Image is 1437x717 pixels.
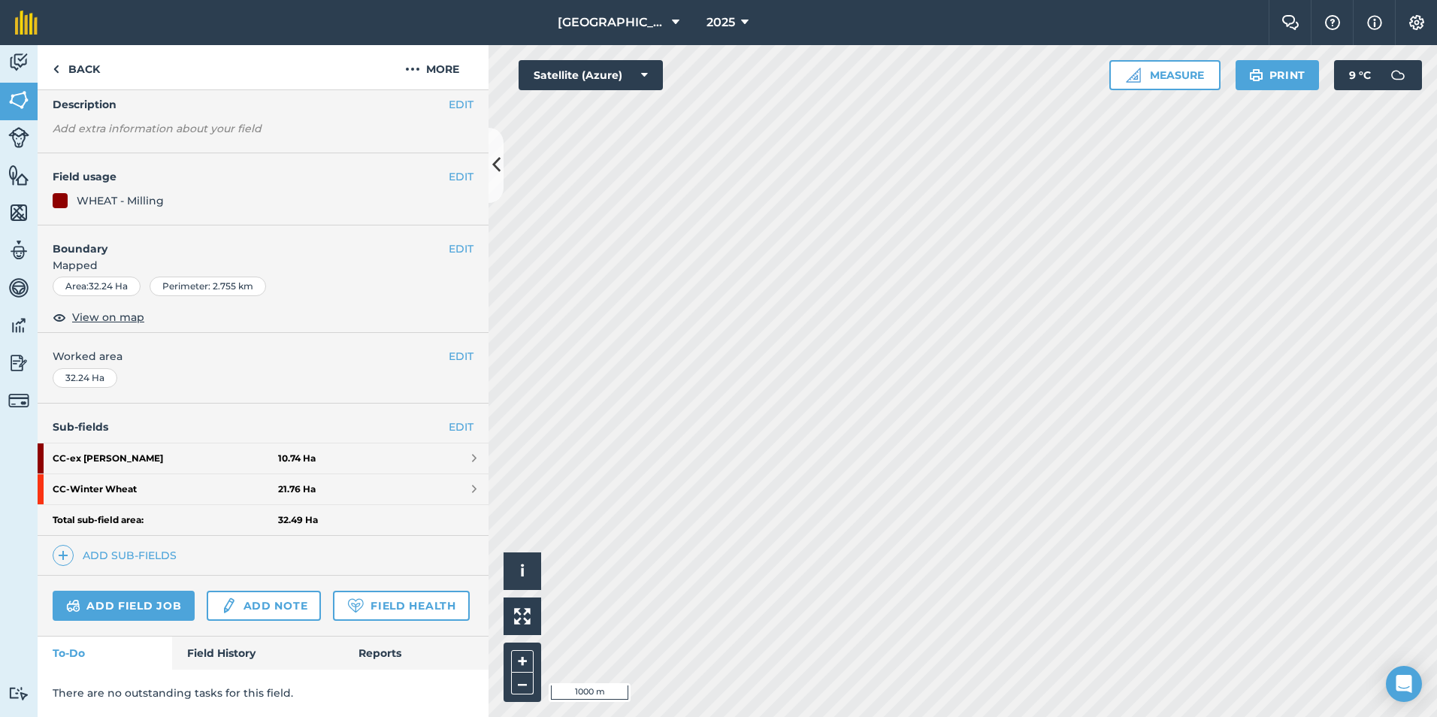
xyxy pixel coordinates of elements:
[405,60,420,78] img: svg+xml;base64,PHN2ZyB4bWxucz0iaHR0cDovL3d3dy53My5vcmcvMjAwMC9zdmciIHdpZHRoPSIyMCIgaGVpZ2h0PSIyNC...
[278,452,316,464] strong: 10.74 Ha
[343,637,489,670] a: Reports
[1334,60,1422,90] button: 9 °C
[53,368,117,388] div: 32.24 Ha
[8,239,29,262] img: svg+xml;base64,PD94bWwgdmVyc2lvbj0iMS4wIiBlbmNvZGluZz0idXRmLTgiPz4KPCEtLSBHZW5lcmF0b3I6IEFkb2JlIE...
[8,390,29,411] img: svg+xml;base64,PD94bWwgdmVyc2lvbj0iMS4wIiBlbmNvZGluZz0idXRmLTgiPz4KPCEtLSBHZW5lcmF0b3I6IEFkb2JlIE...
[15,11,38,35] img: fieldmargin Logo
[504,552,541,590] button: i
[1126,68,1141,83] img: Ruler icon
[511,673,534,694] button: –
[38,257,489,274] span: Mapped
[53,685,473,701] p: There are no outstanding tasks for this field.
[53,443,278,473] strong: CC - ex [PERSON_NAME]
[172,637,343,670] a: Field History
[449,241,473,257] button: EDIT
[53,514,278,526] strong: Total sub-field area:
[38,474,489,504] a: CC-Winter Wheat21.76 Ha
[706,14,735,32] span: 2025
[38,637,172,670] a: To-Do
[8,89,29,111] img: svg+xml;base64,PHN2ZyB4bWxucz0iaHR0cDovL3d3dy53My5vcmcvMjAwMC9zdmciIHdpZHRoPSI1NiIgaGVpZ2h0PSI2MC...
[53,348,473,365] span: Worked area
[511,650,534,673] button: +
[8,127,29,148] img: svg+xml;base64,PD94bWwgdmVyc2lvbj0iMS4wIiBlbmNvZGluZz0idXRmLTgiPz4KPCEtLSBHZW5lcmF0b3I6IEFkb2JlIE...
[38,225,449,257] h4: Boundary
[278,483,316,495] strong: 21.76 Ha
[53,277,141,296] div: Area : 32.24 Ha
[53,168,449,185] h4: Field usage
[72,309,144,325] span: View on map
[8,277,29,299] img: svg+xml;base64,PD94bWwgdmVyc2lvbj0iMS4wIiBlbmNvZGluZz0idXRmLTgiPz4KPCEtLSBHZW5lcmF0b3I6IEFkb2JlIE...
[53,308,66,326] img: svg+xml;base64,PHN2ZyB4bWxucz0iaHR0cDovL3d3dy53My5vcmcvMjAwMC9zdmciIHdpZHRoPSIxOCIgaGVpZ2h0PSIyNC...
[58,546,68,564] img: svg+xml;base64,PHN2ZyB4bWxucz0iaHR0cDovL3d3dy53My5vcmcvMjAwMC9zdmciIHdpZHRoPSIxNCIgaGVpZ2h0PSIyNC...
[8,51,29,74] img: svg+xml;base64,PD94bWwgdmVyc2lvbj0iMS4wIiBlbmNvZGluZz0idXRmLTgiPz4KPCEtLSBHZW5lcmF0b3I6IEFkb2JlIE...
[1236,60,1320,90] button: Print
[8,164,29,186] img: svg+xml;base64,PHN2ZyB4bWxucz0iaHR0cDovL3d3dy53My5vcmcvMjAwMC9zdmciIHdpZHRoPSI1NiIgaGVpZ2h0PSI2MC...
[1383,60,1413,90] img: svg+xml;base64,PD94bWwgdmVyc2lvbj0iMS4wIiBlbmNvZGluZz0idXRmLTgiPz4KPCEtLSBHZW5lcmF0b3I6IEFkb2JlIE...
[1367,14,1382,32] img: svg+xml;base64,PHN2ZyB4bWxucz0iaHR0cDovL3d3dy53My5vcmcvMjAwMC9zdmciIHdpZHRoPSIxNyIgaGVpZ2h0PSIxNy...
[514,608,531,625] img: Four arrows, one pointing top left, one top right, one bottom right and the last bottom left
[53,474,278,504] strong: CC - Winter Wheat
[150,277,266,296] div: Perimeter : 2.755 km
[38,45,115,89] a: Back
[8,686,29,700] img: svg+xml;base64,PD94bWwgdmVyc2lvbj0iMS4wIiBlbmNvZGluZz0idXRmLTgiPz4KPCEtLSBHZW5lcmF0b3I6IEFkb2JlIE...
[376,45,489,89] button: More
[449,96,473,113] button: EDIT
[449,348,473,365] button: EDIT
[53,545,183,566] a: Add sub-fields
[38,419,489,435] h4: Sub-fields
[333,591,469,621] a: Field Health
[449,419,473,435] a: EDIT
[520,561,525,580] span: i
[1349,60,1371,90] span: 9 ° C
[1324,15,1342,30] img: A question mark icon
[519,60,663,90] button: Satellite (Azure)
[207,591,321,621] a: Add note
[8,352,29,374] img: svg+xml;base64,PD94bWwgdmVyc2lvbj0iMS4wIiBlbmNvZGluZz0idXRmLTgiPz4KPCEtLSBHZW5lcmF0b3I6IEFkb2JlIE...
[558,14,666,32] span: [GEOGRAPHIC_DATA]
[1281,15,1299,30] img: Two speech bubbles overlapping with the left bubble in the forefront
[77,192,164,209] div: WHEAT - Milling
[1386,666,1422,702] div: Open Intercom Messenger
[220,597,237,615] img: svg+xml;base64,PD94bWwgdmVyc2lvbj0iMS4wIiBlbmNvZGluZz0idXRmLTgiPz4KPCEtLSBHZW5lcmF0b3I6IEFkb2JlIE...
[1408,15,1426,30] img: A cog icon
[53,60,59,78] img: svg+xml;base64,PHN2ZyB4bWxucz0iaHR0cDovL3d3dy53My5vcmcvMjAwMC9zdmciIHdpZHRoPSI5IiBoZWlnaHQ9IjI0Ii...
[1109,60,1221,90] button: Measure
[53,122,262,135] em: Add extra information about your field
[53,591,195,621] a: Add field job
[8,201,29,224] img: svg+xml;base64,PHN2ZyB4bWxucz0iaHR0cDovL3d3dy53My5vcmcvMjAwMC9zdmciIHdpZHRoPSI1NiIgaGVpZ2h0PSI2MC...
[278,514,318,526] strong: 32.49 Ha
[53,96,473,113] h4: Description
[66,597,80,615] img: svg+xml;base64,PD94bWwgdmVyc2lvbj0iMS4wIiBlbmNvZGluZz0idXRmLTgiPz4KPCEtLSBHZW5lcmF0b3I6IEFkb2JlIE...
[449,168,473,185] button: EDIT
[1249,66,1263,84] img: svg+xml;base64,PHN2ZyB4bWxucz0iaHR0cDovL3d3dy53My5vcmcvMjAwMC9zdmciIHdpZHRoPSIxOSIgaGVpZ2h0PSIyNC...
[38,443,489,473] a: CC-ex [PERSON_NAME]10.74 Ha
[53,308,144,326] button: View on map
[8,314,29,337] img: svg+xml;base64,PD94bWwgdmVyc2lvbj0iMS4wIiBlbmNvZGluZz0idXRmLTgiPz4KPCEtLSBHZW5lcmF0b3I6IEFkb2JlIE...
